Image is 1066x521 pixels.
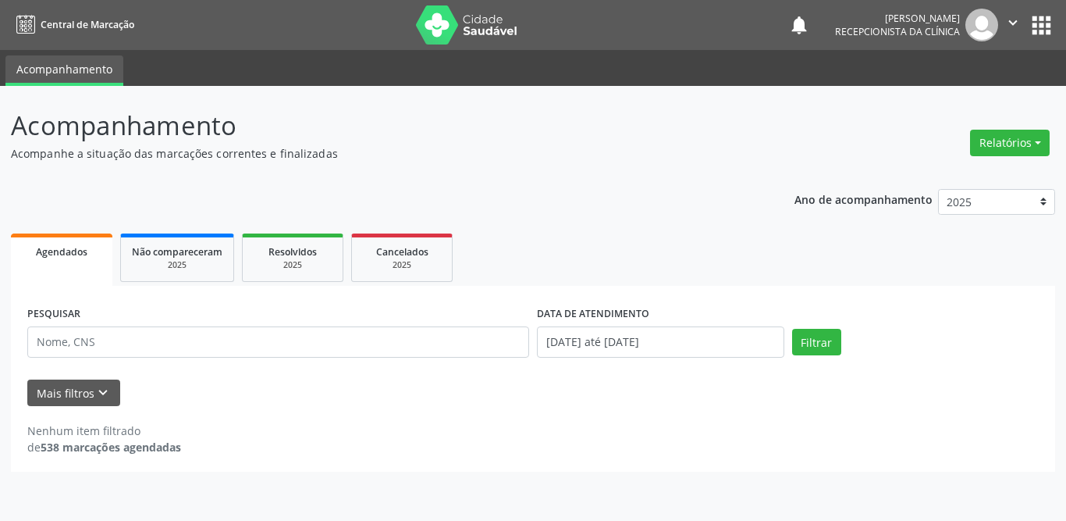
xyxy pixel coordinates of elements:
[363,259,441,271] div: 2025
[27,327,529,358] input: Nome, CNS
[132,245,222,259] span: Não compareceram
[41,440,181,455] strong: 538 marcações agendadas
[11,12,134,37] a: Central de Marcação
[27,302,80,327] label: PESQUISAR
[965,9,998,41] img: img
[376,245,428,259] span: Cancelados
[132,259,222,271] div: 2025
[27,423,181,439] div: Nenhum item filtrado
[835,12,960,25] div: [PERSON_NAME]
[794,189,933,209] p: Ano de acompanhamento
[537,302,649,327] label: DATA DE ATENDIMENTO
[537,327,784,358] input: Selecione um intervalo
[835,25,960,38] span: Recepcionista da clínica
[11,145,742,162] p: Acompanhe a situação das marcações correntes e finalizadas
[5,55,123,86] a: Acompanhamento
[268,245,317,259] span: Resolvidos
[254,259,332,271] div: 2025
[970,130,1050,156] button: Relatórios
[36,245,87,259] span: Agendados
[998,9,1028,41] button: 
[11,106,742,145] p: Acompanhamento
[1004,14,1022,31] i: 
[792,329,841,355] button: Filtrar
[1028,12,1055,39] button: apps
[27,439,181,455] div: de
[27,380,120,407] button: Mais filtroskeyboard_arrow_down
[41,18,134,31] span: Central de Marcação
[788,14,810,36] button: notifications
[94,384,112,401] i: keyboard_arrow_down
